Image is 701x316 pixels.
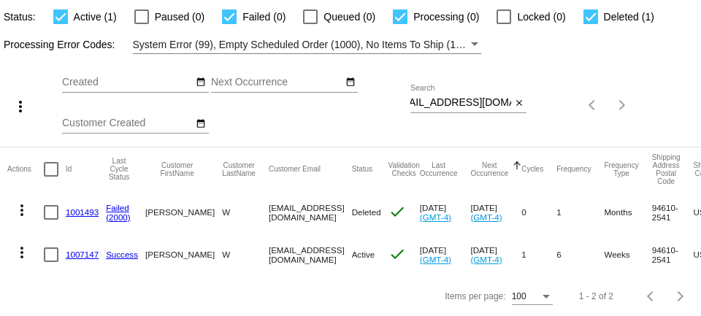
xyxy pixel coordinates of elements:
[13,201,31,219] mat-icon: more_vert
[388,245,406,263] mat-icon: check
[410,97,511,109] input: Search
[4,39,115,50] span: Processing Error Codes:
[269,234,352,276] mat-cell: [EMAIL_ADDRESS][DOMAIN_NAME]
[604,161,638,177] button: Change sorting for FrequencyType
[608,90,637,120] button: Next page
[556,165,591,174] button: Change sorting for Frequency
[345,77,356,88] mat-icon: date_range
[652,234,694,276] mat-cell: 94610-2541
[222,234,269,276] mat-cell: W
[470,161,508,177] button: Change sorting for NextOccurrenceUtc
[470,234,521,276] mat-cell: [DATE]
[66,165,72,174] button: Change sorting for Id
[637,282,666,311] button: Previous page
[196,118,206,130] mat-icon: date_range
[145,234,222,276] mat-cell: [PERSON_NAME]
[445,291,505,301] div: Items per page:
[420,212,451,222] a: (GMT-4)
[145,191,222,234] mat-cell: [PERSON_NAME]
[222,191,269,234] mat-cell: W
[145,161,209,177] button: Change sorting for CustomerFirstName
[352,207,381,217] span: Deleted
[196,77,206,88] mat-icon: date_range
[222,161,256,177] button: Change sorting for CustomerLastName
[470,191,521,234] mat-cell: [DATE]
[556,234,604,276] mat-cell: 6
[62,117,194,129] input: Customer Created
[211,77,342,88] input: Next Occurrence
[420,161,458,177] button: Change sorting for LastOccurrenceUtc
[7,147,44,191] mat-header-cell: Actions
[556,191,604,234] mat-cell: 1
[511,96,526,111] button: Clear
[604,234,651,276] mat-cell: Weeks
[352,250,375,259] span: Active
[420,191,471,234] mat-cell: [DATE]
[470,255,502,264] a: (GMT-4)
[521,234,556,276] mat-cell: 1
[579,291,613,301] div: 1 - 2 of 2
[604,191,651,234] mat-cell: Months
[242,8,286,26] span: Failed (0)
[352,165,372,174] button: Change sorting for Status
[604,8,654,26] span: Deleted (1)
[62,77,194,88] input: Created
[388,147,420,191] mat-header-cell: Validation Checks
[106,250,138,259] a: Success
[4,11,36,23] span: Status:
[517,8,565,26] span: Locked (0)
[12,98,29,115] mat-icon: more_vert
[106,212,131,222] a: (2000)
[66,207,99,217] a: 1001493
[420,255,451,264] a: (GMT-4)
[323,8,375,26] span: Queued (0)
[74,8,117,26] span: Active (1)
[652,153,681,185] button: Change sorting for ShippingPostcode
[106,157,132,181] button: Change sorting for LastProcessingCycleId
[106,203,129,212] a: Failed
[521,191,556,234] mat-cell: 0
[652,191,694,234] mat-cell: 94610-2541
[521,165,543,174] button: Change sorting for Cycles
[413,8,479,26] span: Processing (0)
[514,98,524,109] mat-icon: close
[666,282,695,311] button: Next page
[388,203,406,220] mat-icon: check
[512,291,526,301] span: 100
[269,191,352,234] mat-cell: [EMAIL_ADDRESS][DOMAIN_NAME]
[155,8,204,26] span: Paused (0)
[512,292,553,302] mat-select: Items per page:
[470,212,502,222] a: (GMT-4)
[66,250,99,259] a: 1007147
[578,90,608,120] button: Previous page
[13,244,31,261] mat-icon: more_vert
[133,36,482,54] mat-select: Filter by Processing Error Codes
[269,165,321,174] button: Change sorting for CustomerEmail
[420,234,471,276] mat-cell: [DATE]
